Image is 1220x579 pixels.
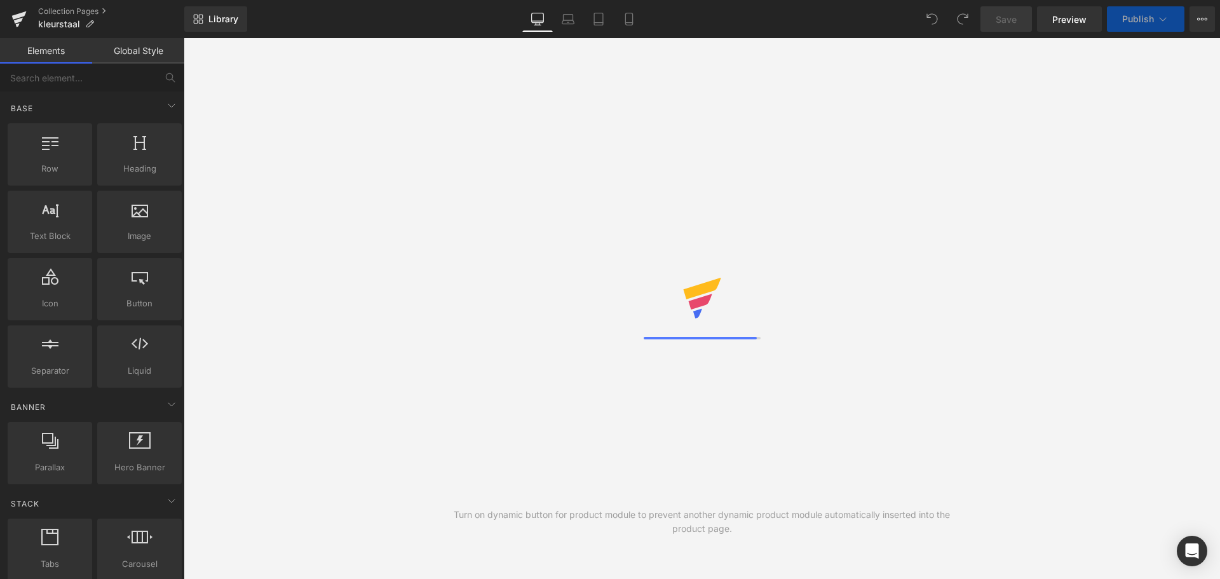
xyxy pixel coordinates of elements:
div: Turn on dynamic button for product module to prevent another dynamic product module automatically... [443,508,961,536]
div: Open Intercom Messenger [1177,536,1207,566]
span: Save [996,13,1017,26]
a: Laptop [553,6,583,32]
span: Library [208,13,238,25]
a: Tablet [583,6,614,32]
button: Redo [950,6,975,32]
a: Global Style [92,38,184,64]
a: Mobile [614,6,644,32]
span: Banner [10,401,47,413]
span: Text Block [11,229,88,243]
span: Publish [1122,14,1154,24]
span: Hero Banner [101,461,178,474]
a: Collection Pages [38,6,184,17]
a: Desktop [522,6,553,32]
button: More [1189,6,1215,32]
span: Parallax [11,461,88,474]
button: Publish [1107,6,1184,32]
span: Separator [11,364,88,378]
button: Undo [919,6,945,32]
span: Button [101,297,178,310]
span: Base [10,102,34,114]
span: kleurstaal [38,19,80,29]
span: Carousel [101,557,178,571]
a: Preview [1037,6,1102,32]
span: Icon [11,297,88,310]
span: Stack [10,498,41,510]
span: Preview [1052,13,1087,26]
span: Row [11,162,88,175]
span: Tabs [11,557,88,571]
span: Heading [101,162,178,175]
span: Image [101,229,178,243]
span: Liquid [101,364,178,378]
a: New Library [184,6,247,32]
